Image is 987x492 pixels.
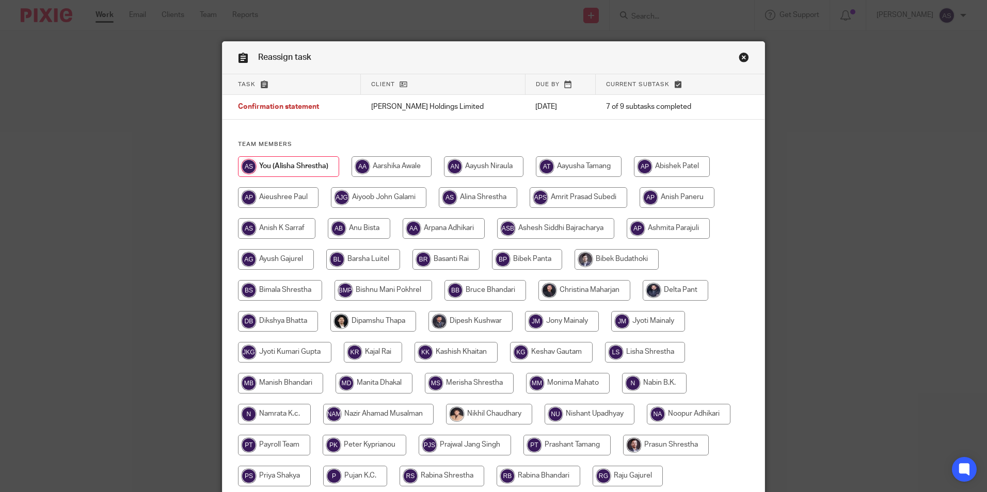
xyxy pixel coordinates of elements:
[536,81,560,87] span: Due by
[596,95,726,120] td: 7 of 9 subtasks completed
[238,81,256,87] span: Task
[371,81,395,87] span: Client
[258,53,311,61] span: Reassign task
[238,104,319,111] span: Confirmation statement
[535,102,585,112] p: [DATE]
[606,81,670,87] span: Current subtask
[739,52,749,66] a: Close this dialog window
[371,102,515,112] p: [PERSON_NAME] Holdings Limited
[238,140,749,149] h4: Team members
